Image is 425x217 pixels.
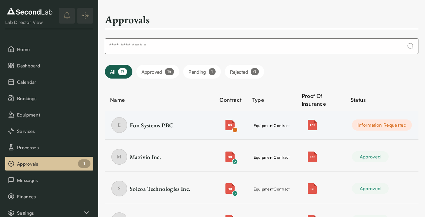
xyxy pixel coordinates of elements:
[5,75,93,89] button: Calendar
[232,159,238,165] img: Check icon for pdf
[307,120,318,130] img: Attachment icon for pdf
[17,62,90,69] span: Dashboard
[232,190,238,196] img: Check icon for pdf
[130,185,190,193] div: Solcoa Technologies Inc.
[5,173,93,187] button: Messages
[130,121,173,129] div: Eon Systems PBC
[111,181,208,196] a: item Solcoa Technologies Inc.
[221,148,239,166] button: Attachment icon for pdfCheck icon for pdf
[251,68,259,75] div: 0
[111,149,208,165] a: item Maxivio Inc.
[345,92,418,108] th: Status
[254,123,290,128] span: equipment Contract
[17,209,83,216] span: Settings
[17,79,90,85] span: Calendar
[254,187,290,191] span: equipment Contract
[307,152,318,162] img: Attachment icon for pdf
[17,144,90,151] span: Processes
[307,183,318,194] img: Attachment icon for pdf
[77,8,93,24] button: Expand/Collapse sidebar
[5,190,93,203] button: Finances
[183,65,221,79] button: Filter Pending bookings
[254,155,290,160] span: equipment Contract
[225,65,264,79] button: Filter Rejected bookings
[17,128,90,135] span: Services
[225,120,235,130] img: Attachment icon for pdf
[17,95,90,102] span: Bookings
[111,181,127,196] span: S
[5,6,54,16] img: logo
[221,179,239,198] button: Attachment icon for pdfCheck icon for pdf
[17,46,90,53] span: Home
[352,151,389,162] div: Approved
[5,140,93,154] button: Processes
[130,153,161,161] div: Maxivio Inc.
[105,13,150,26] h2: Approvals
[105,65,132,79] button: Filter all bookings
[17,160,90,167] span: Approvals
[5,19,54,26] div: Lab Director View
[111,149,127,165] span: M
[221,116,239,134] button: Attachment icon for pdfCheck icon for pdf
[297,92,345,108] th: Proof Of Insurance
[118,68,127,75] div: 17
[225,183,235,194] img: Attachment icon for pdf
[5,108,93,121] button: Equipment
[105,92,214,108] th: Name
[232,127,238,133] img: Check icon for pdf
[352,119,412,131] div: Information Requested
[136,65,180,79] button: Filter Approved bookings
[5,42,93,56] button: Home
[5,59,93,72] button: Dashboard
[78,159,90,168] div: 1
[5,124,93,138] button: Services
[247,92,297,108] th: Type
[225,152,235,162] img: Attachment icon for pdf
[214,92,247,108] th: Contract
[17,193,90,200] span: Finances
[17,177,90,184] span: Messages
[352,183,389,194] div: Approved
[5,157,93,171] button: Approvals
[165,68,174,75] div: 16
[5,91,93,105] button: Bookings
[17,111,90,118] span: Equipment
[209,68,216,75] div: 1
[59,8,75,24] button: notifications
[111,117,127,133] span: E
[111,117,208,133] a: item Eon Systems PBC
